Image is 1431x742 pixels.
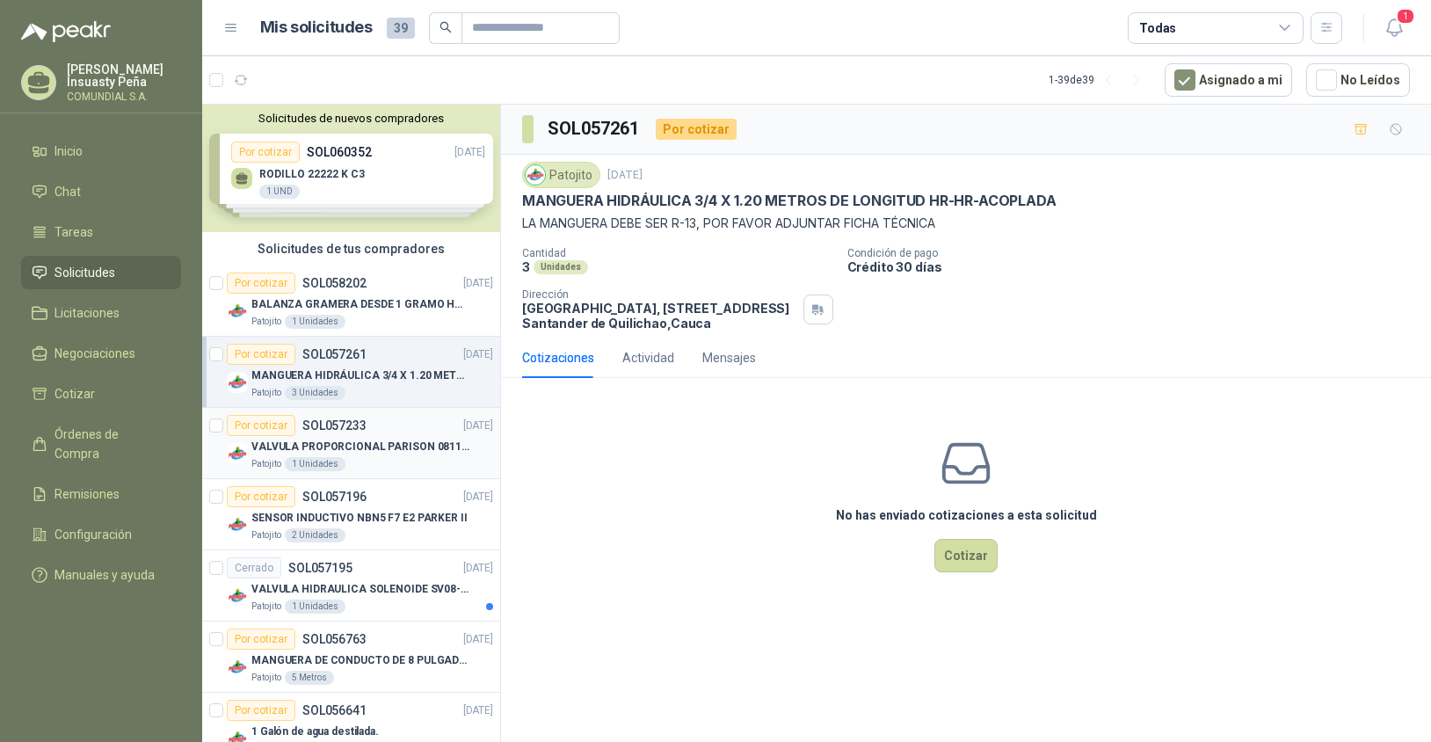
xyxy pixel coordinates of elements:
[847,259,1425,274] p: Crédito 30 días
[847,247,1425,259] p: Condición de pago
[836,506,1097,525] h3: No has enviado cotizaciones a esta solicitud
[21,215,181,249] a: Tareas
[202,337,500,408] a: Por cotizarSOL057261[DATE] Company LogoMANGUERA HIDRÁULICA 3/4 X 1.20 METROS DE LONGITUD HR-HR-AC...
[285,600,345,614] div: 1 Unidades
[285,386,345,400] div: 3 Unidades
[251,600,281,614] p: Patojito
[1378,12,1410,44] button: 1
[54,142,83,161] span: Inicio
[302,633,367,645] p: SOL056763
[607,167,643,184] p: [DATE]
[251,386,281,400] p: Patojito
[54,182,81,201] span: Chat
[227,557,281,578] div: Cerrado
[302,348,367,360] p: SOL057261
[548,115,642,142] h3: SOL057261
[522,162,600,188] div: Patojito
[285,457,345,471] div: 1 Unidades
[285,315,345,329] div: 1 Unidades
[67,91,181,102] p: COMUNDIAL S.A.
[227,372,248,393] img: Company Logo
[21,418,181,470] a: Órdenes de Compra
[534,260,588,274] div: Unidades
[21,296,181,330] a: Licitaciones
[260,15,373,40] h1: Mis solicitudes
[387,18,415,39] span: 39
[54,222,93,242] span: Tareas
[251,315,281,329] p: Patojito
[21,518,181,551] a: Configuración
[288,562,352,574] p: SOL057195
[251,652,470,669] p: MANGUERA DE CONDUCTO DE 8 PULGADAS DE ALAMBRE DE ACERO PU
[526,165,545,185] img: Company Logo
[463,489,493,506] p: [DATE]
[227,514,248,535] img: Company Logo
[227,700,295,721] div: Por cotizar
[251,581,470,598] p: VALVULA HIDRAULICA SOLENOIDE SV08-20 REF : SV08-3B-N-24DC-DG NORMALMENTE CERRADA
[1306,63,1410,97] button: No Leídos
[656,119,737,140] div: Por cotizar
[67,63,181,88] p: [PERSON_NAME] Insuasty Peña
[522,259,530,274] p: 3
[202,232,500,266] div: Solicitudes de tus compradores
[202,622,500,693] a: Por cotizarSOL056763[DATE] Company LogoMANGUERA DE CONDUCTO DE 8 PULGADAS DE ALAMBRE DE ACERO PUP...
[463,275,493,292] p: [DATE]
[227,657,248,678] img: Company Logo
[54,565,155,585] span: Manuales y ayuda
[522,301,796,331] p: [GEOGRAPHIC_DATA], [STREET_ADDRESS] Santander de Quilichao , Cauca
[227,415,295,436] div: Por cotizar
[439,21,452,33] span: search
[251,296,470,313] p: BALANZA GRAMERA DESDE 1 GRAMO HASTA 5 GRAMOS
[227,629,295,650] div: Por cotizar
[227,486,295,507] div: Por cotizar
[622,348,674,367] div: Actividad
[227,273,295,294] div: Por cotizar
[1165,63,1292,97] button: Asignado a mi
[302,277,367,289] p: SOL058202
[522,192,1056,210] p: MANGUERA HIDRÁULICA 3/4 X 1.20 METROS DE LONGITUD HR-HR-ACOPLADA
[202,105,500,232] div: Solicitudes de nuevos compradoresPor cotizarSOL060352[DATE] RODILLO 22222 K C31 UNDPor cotizarSOL...
[463,631,493,648] p: [DATE]
[522,214,1410,233] p: LA MANGUERA DEBE SER R-13, POR FAVOR ADJUNTAR FICHA TÉCNICA
[522,288,796,301] p: Dirección
[54,344,135,363] span: Negociaciones
[21,256,181,289] a: Solicitudes
[251,724,379,740] p: 1 Galón de agua destilada.
[302,419,367,432] p: SOL057233
[251,671,281,685] p: Patojito
[21,21,111,42] img: Logo peakr
[209,112,493,125] button: Solicitudes de nuevos compradores
[251,528,281,542] p: Patojito
[285,671,334,685] div: 5 Metros
[227,443,248,464] img: Company Logo
[463,418,493,434] p: [DATE]
[702,348,756,367] div: Mensajes
[202,266,500,337] a: Por cotizarSOL058202[DATE] Company LogoBALANZA GRAMERA DESDE 1 GRAMO HASTA 5 GRAMOSPatojito1 Unid...
[227,301,248,322] img: Company Logo
[1049,66,1151,94] div: 1 - 39 de 39
[54,525,132,544] span: Configuración
[302,491,367,503] p: SOL057196
[463,702,493,719] p: [DATE]
[463,560,493,577] p: [DATE]
[934,539,998,572] button: Cotizar
[54,484,120,504] span: Remisiones
[251,439,470,455] p: VALVULA PROPORCIONAL PARISON 0811404612 / 4WRPEH6C4 REXROTH
[1396,8,1415,25] span: 1
[251,457,281,471] p: Patojito
[227,586,248,607] img: Company Logo
[251,510,468,527] p: SENSOR INDUCTIVO NBN5 F7 E2 PARKER II
[54,384,95,404] span: Cotizar
[202,408,500,479] a: Por cotizarSOL057233[DATE] Company LogoVALVULA PROPORCIONAL PARISON 0811404612 / 4WRPEH6C4 REXROT...
[202,550,500,622] a: CerradoSOL057195[DATE] Company LogoVALVULA HIDRAULICA SOLENOIDE SV08-20 REF : SV08-3B-N-24DC-DG N...
[54,263,115,282] span: Solicitudes
[227,344,295,365] div: Por cotizar
[21,558,181,592] a: Manuales y ayuda
[202,479,500,550] a: Por cotizarSOL057196[DATE] Company LogoSENSOR INDUCTIVO NBN5 F7 E2 PARKER IIPatojito2 Unidades
[21,477,181,511] a: Remisiones
[21,175,181,208] a: Chat
[285,528,345,542] div: 2 Unidades
[522,348,594,367] div: Cotizaciones
[54,425,164,463] span: Órdenes de Compra
[251,367,470,384] p: MANGUERA HIDRÁULICA 3/4 X 1.20 METROS DE LONGITUD HR-HR-ACOPLADA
